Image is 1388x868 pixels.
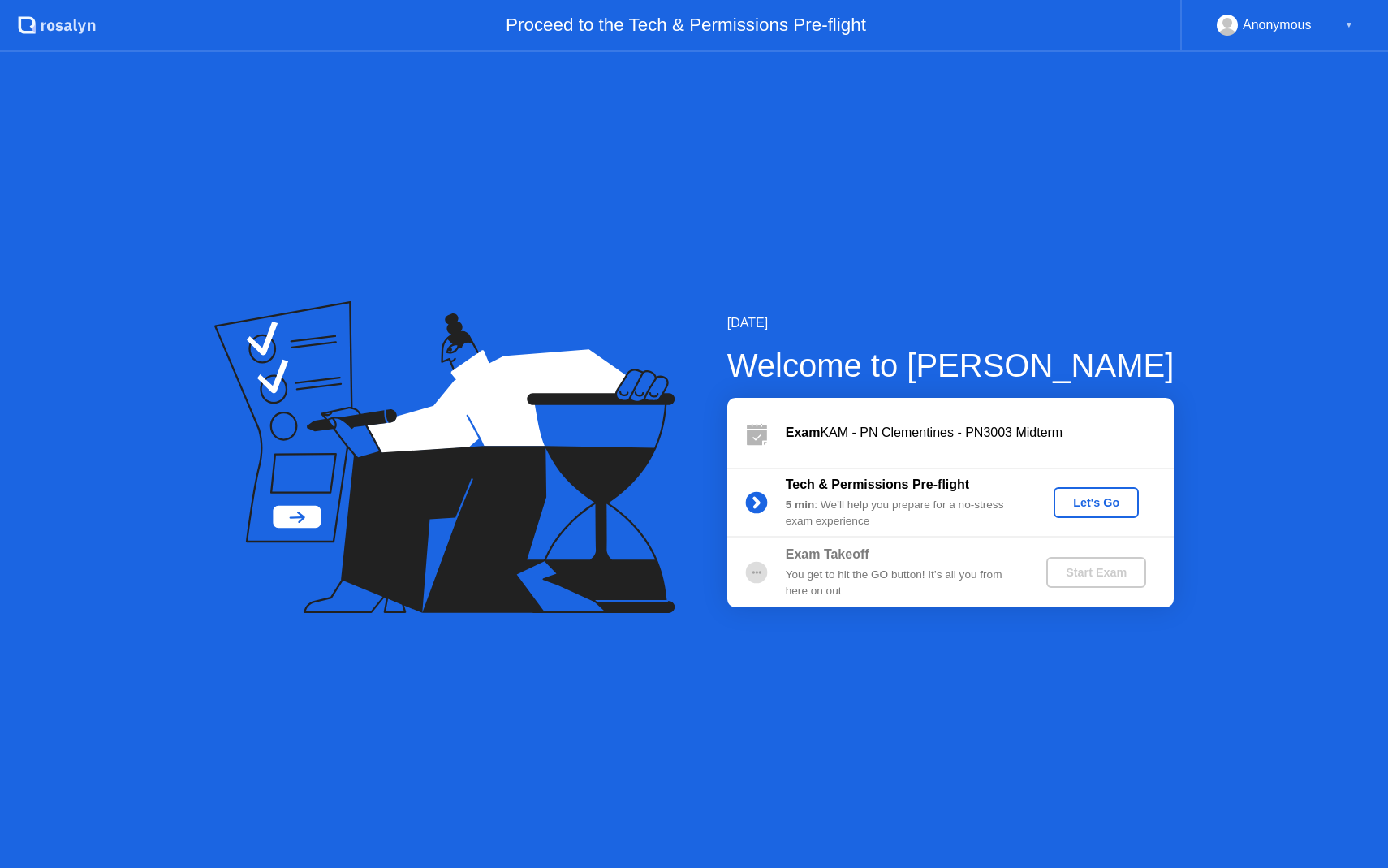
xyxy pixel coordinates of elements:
[727,313,1175,333] div: [DATE]
[786,425,821,439] b: Exam
[786,497,1019,530] div: : We’ll help you prepare for a no-stress exam experience
[727,341,1175,390] div: Welcome to [PERSON_NAME]
[786,477,969,491] b: Tech & Permissions Pre-flight
[786,567,1019,600] div: You get to hit the GO button! It’s all you from here on out
[1054,487,1139,518] button: Let's Go
[1053,566,1140,579] div: Start Exam
[786,499,815,511] b: 5 min
[786,423,1174,443] div: KAM - PN Clementines - PN3003 Midterm
[786,547,869,561] b: Exam Takeoff
[1046,557,1146,588] button: Start Exam
[1060,496,1132,509] div: Let's Go
[1345,15,1353,36] div: ▼
[1243,15,1312,36] div: Anonymous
